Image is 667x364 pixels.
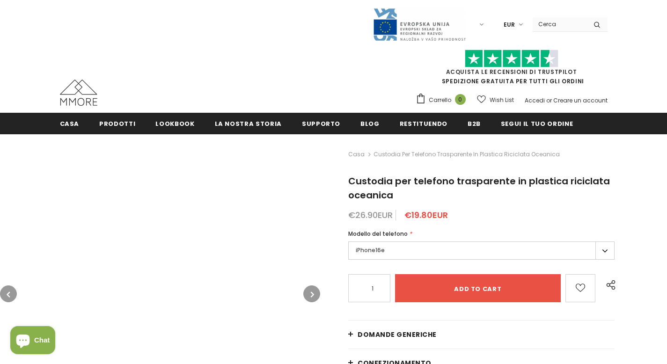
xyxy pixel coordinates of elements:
span: Restituendo [400,119,447,128]
a: supporto [302,113,340,134]
img: Casi MMORE [60,80,97,106]
span: Segui il tuo ordine [501,119,573,128]
inbox-online-store-chat: Shopify online store chat [7,326,58,357]
label: iPhone16e [348,241,615,260]
img: Javni Razpis [373,7,466,42]
span: Blog [360,119,380,128]
span: Casa [60,119,80,128]
span: Lookbook [155,119,194,128]
span: Domande generiche [358,330,437,339]
a: Prodotti [99,113,135,134]
a: Restituendo [400,113,447,134]
a: Casa [348,149,365,160]
span: €26.90EUR [348,209,393,221]
span: supporto [302,119,340,128]
input: Search Site [533,17,586,31]
span: Wish List [490,95,514,105]
a: Javni Razpis [373,20,466,28]
a: Wish List [477,92,514,108]
a: Blog [360,113,380,134]
span: EUR [504,20,515,29]
a: Segui il tuo ordine [501,113,573,134]
img: Fidati di Pilot Stars [465,50,558,68]
span: Custodia per telefono trasparente in plastica riciclata oceanica [374,149,560,160]
a: Accedi [525,96,545,104]
span: 0 [455,94,466,105]
a: Casa [60,113,80,134]
span: Prodotti [99,119,135,128]
span: SPEDIZIONE GRATUITA PER TUTTI GLI ORDINI [416,54,608,85]
a: Lookbook [155,113,194,134]
span: Modello del telefono [348,230,408,238]
a: Acquista le recensioni di TrustPilot [446,68,577,76]
span: La nostra storia [215,119,282,128]
a: B2B [468,113,481,134]
span: B2B [468,119,481,128]
a: La nostra storia [215,113,282,134]
a: Domande generiche [348,320,615,349]
span: Carrello [429,95,451,105]
span: Custodia per telefono trasparente in plastica riciclata oceanica [348,175,610,202]
a: Carrello 0 [416,93,470,107]
span: or [546,96,552,104]
span: €19.80EUR [404,209,448,221]
a: Creare un account [553,96,608,104]
input: Add to cart [395,274,561,302]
